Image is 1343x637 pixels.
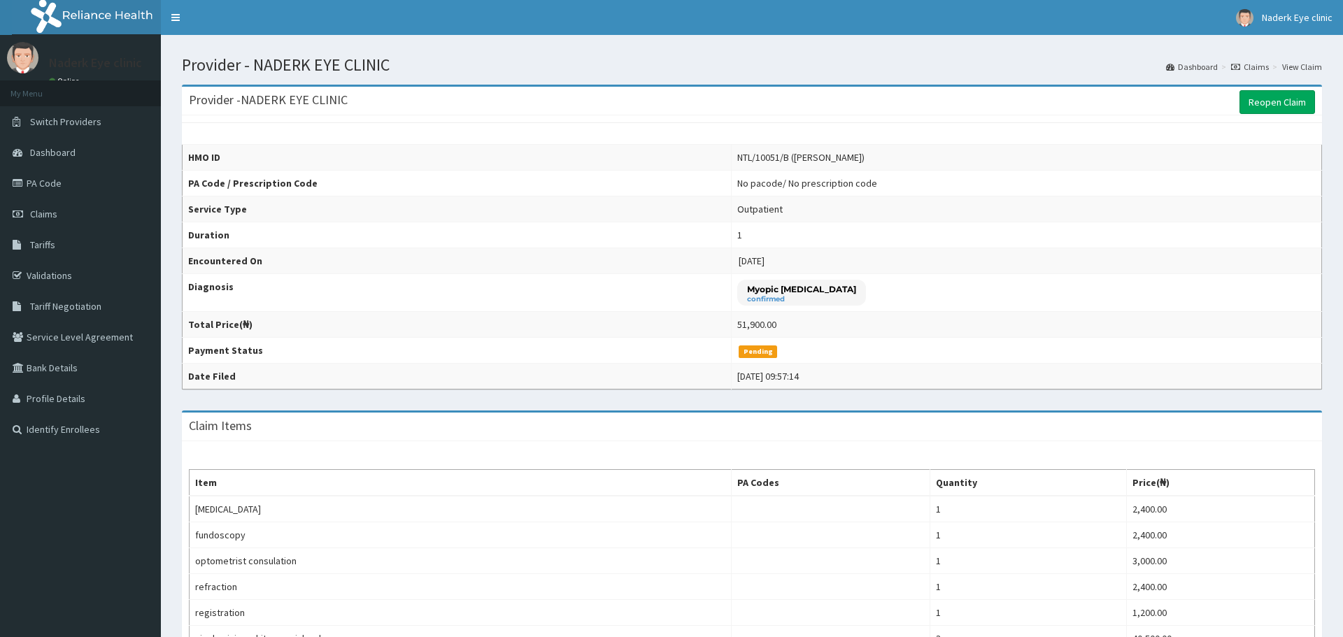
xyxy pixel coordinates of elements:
[1236,9,1253,27] img: User Image
[1239,90,1315,114] a: Reopen Claim
[190,470,732,496] th: Item
[737,176,877,190] div: No pacode / No prescription code
[189,94,348,106] h3: Provider - NADERK EYE CLINIC
[182,56,1322,74] h1: Provider - NADERK EYE CLINIC
[930,496,1126,522] td: 1
[737,228,742,242] div: 1
[190,600,732,626] td: registration
[30,115,101,128] span: Switch Providers
[183,312,732,338] th: Total Price(₦)
[190,548,732,574] td: optometrist consulation
[49,57,142,69] p: Naderk Eye clinic
[1126,522,1314,548] td: 2,400.00
[930,470,1126,496] th: Quantity
[49,76,83,86] a: Online
[190,522,732,548] td: fundoscopy
[183,222,732,248] th: Duration
[189,420,252,432] h3: Claim Items
[30,300,101,313] span: Tariff Negotiation
[1126,600,1314,626] td: 1,200.00
[737,150,865,164] div: NTL/10051/B ([PERSON_NAME])
[183,145,732,171] th: HMO ID
[930,548,1126,574] td: 1
[737,317,776,331] div: 51,900.00
[30,146,76,159] span: Dashboard
[1231,61,1269,73] a: Claims
[183,274,732,312] th: Diagnosis
[930,600,1126,626] td: 1
[747,283,856,295] p: Myopic [MEDICAL_DATA]
[747,296,856,303] small: confirmed
[190,574,732,600] td: refraction
[183,338,732,364] th: Payment Status
[1282,61,1322,73] a: View Claim
[30,238,55,251] span: Tariffs
[190,496,732,522] td: [MEDICAL_DATA]
[1126,496,1314,522] td: 2,400.00
[7,42,38,73] img: User Image
[731,470,930,496] th: PA Codes
[1126,574,1314,600] td: 2,400.00
[930,522,1126,548] td: 1
[1166,61,1218,73] a: Dashboard
[30,208,57,220] span: Claims
[1126,470,1314,496] th: Price(₦)
[737,202,783,216] div: Outpatient
[183,364,732,389] th: Date Filed
[739,345,777,358] span: Pending
[739,255,765,267] span: [DATE]
[183,248,732,274] th: Encountered On
[737,369,799,383] div: [DATE] 09:57:14
[183,171,732,196] th: PA Code / Prescription Code
[1126,548,1314,574] td: 3,000.00
[930,574,1126,600] td: 1
[183,196,732,222] th: Service Type
[1262,11,1333,24] span: Naderk Eye clinic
